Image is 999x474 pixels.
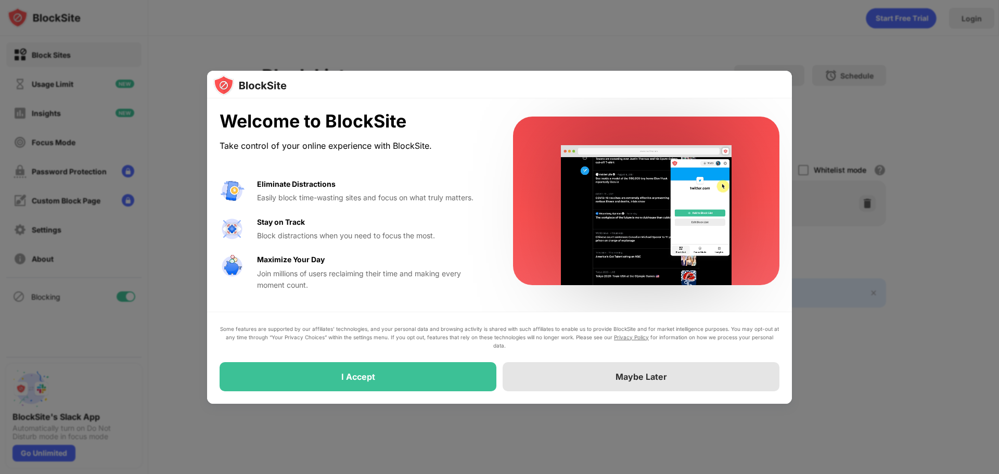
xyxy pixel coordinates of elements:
div: Eliminate Distractions [257,178,336,190]
img: value-safe-time.svg [220,254,245,279]
div: Block distractions when you need to focus the most. [257,230,488,241]
div: Some features are supported by our affiliates’ technologies, and your personal data and browsing ... [220,325,779,350]
div: Easily block time-wasting sites and focus on what truly matters. [257,192,488,203]
img: value-focus.svg [220,216,245,241]
a: Privacy Policy [614,334,649,340]
div: Stay on Track [257,216,305,228]
div: I Accept [341,371,375,382]
img: logo-blocksite.svg [213,75,287,96]
div: Welcome to BlockSite [220,111,488,132]
div: Maybe Later [616,371,667,382]
img: value-avoid-distractions.svg [220,178,245,203]
div: Maximize Your Day [257,254,325,265]
div: Join millions of users reclaiming their time and making every moment count. [257,268,488,291]
div: Take control of your online experience with BlockSite. [220,138,488,153]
